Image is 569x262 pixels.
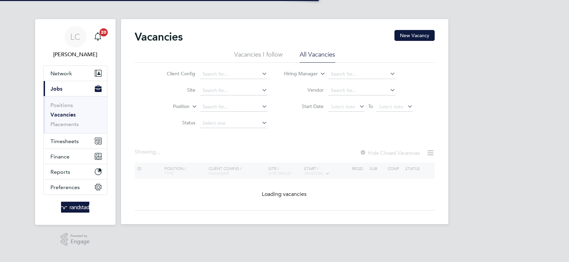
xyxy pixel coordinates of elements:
li: All Vacancies [300,50,335,63]
button: Finance [44,149,107,164]
span: Jobs [50,86,62,92]
label: Site [156,87,195,93]
span: Reports [50,169,70,175]
a: Placements [50,121,79,127]
span: Preferences [50,184,80,190]
button: Jobs [44,81,107,96]
label: Start Date [284,103,324,109]
button: Reports [44,164,107,179]
span: LC [70,32,80,41]
div: Jobs [44,96,107,133]
img: randstad-logo-retina.png [61,202,89,213]
input: Search for... [328,86,395,95]
label: Vendor [284,87,324,93]
span: To [366,102,375,111]
h2: Vacancies [135,30,183,44]
span: Network [50,70,72,77]
button: Timesheets [44,134,107,149]
span: Select date [331,104,355,110]
span: 20 [100,28,108,36]
a: Vacancies [50,111,76,118]
label: Hiring Manager [279,71,318,77]
input: Select one [200,119,267,128]
span: Powered by [71,233,90,239]
a: Positions [50,102,73,108]
nav: Main navigation [35,19,116,225]
span: Engage [71,239,90,245]
span: Timesheets [50,138,79,144]
input: Search for... [200,102,267,112]
label: Client Config [156,71,195,77]
label: Status [156,120,195,126]
span: Finance [50,153,70,160]
input: Search for... [328,70,395,79]
a: Go to home page [43,202,107,213]
a: 20 [91,26,105,48]
span: Select date [379,104,403,110]
button: Network [44,66,107,81]
button: Preferences [44,180,107,195]
span: ... [156,149,160,155]
span: Luke Carter [43,50,107,59]
a: Powered byEngage [61,233,90,246]
input: Search for... [200,86,267,95]
a: LC[PERSON_NAME] [43,26,107,59]
label: Hide Closed Vacancies [360,150,420,156]
li: Vacancies I follow [234,50,283,63]
label: Position [150,103,190,110]
div: Showing [135,149,161,156]
button: New Vacancy [394,30,435,41]
input: Search for... [200,70,267,79]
